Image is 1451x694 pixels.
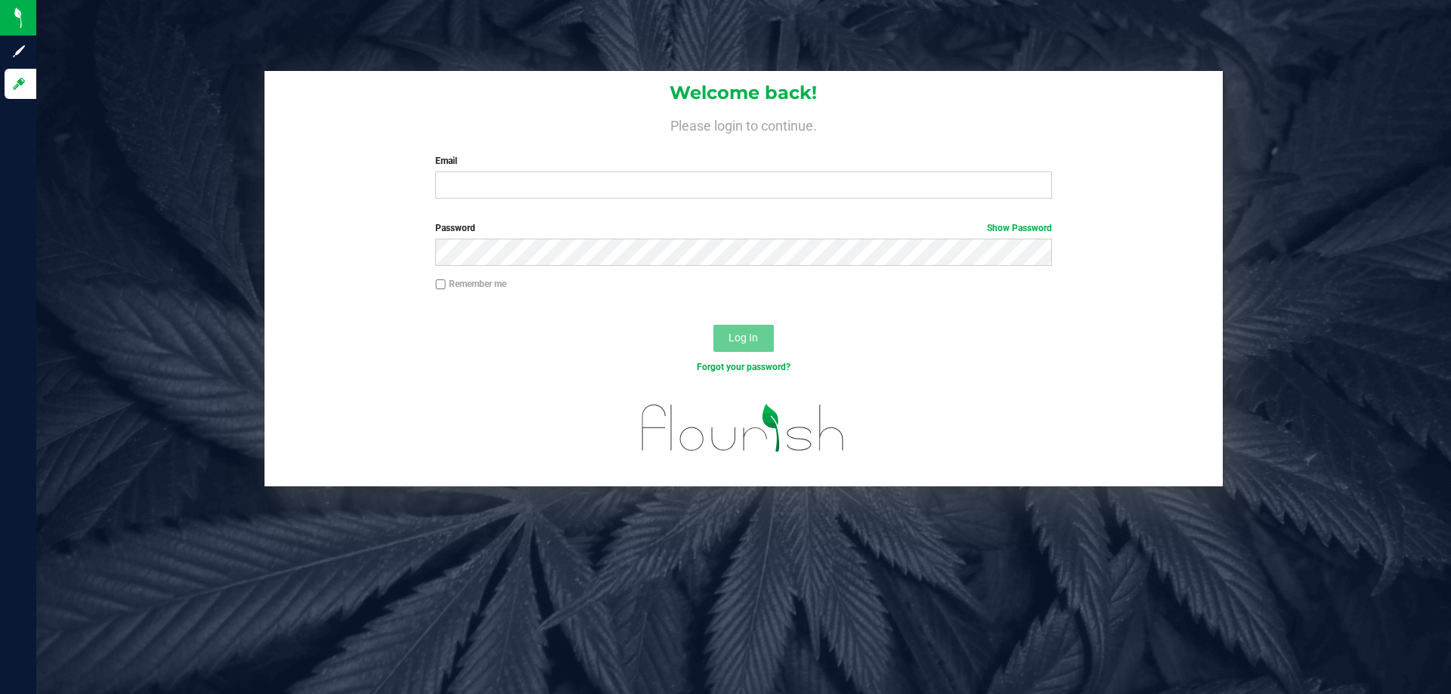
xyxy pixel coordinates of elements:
[265,115,1223,133] h4: Please login to continue.
[435,154,1051,168] label: Email
[697,362,790,372] a: Forgot your password?
[713,325,774,352] button: Log In
[435,279,446,290] input: Remember me
[623,390,863,467] img: flourish_logo.svg
[265,83,1223,103] h1: Welcome back!
[729,332,758,344] span: Log In
[11,76,26,91] inline-svg: Log in
[11,44,26,59] inline-svg: Sign up
[435,277,506,291] label: Remember me
[435,223,475,233] span: Password
[987,223,1052,233] a: Show Password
